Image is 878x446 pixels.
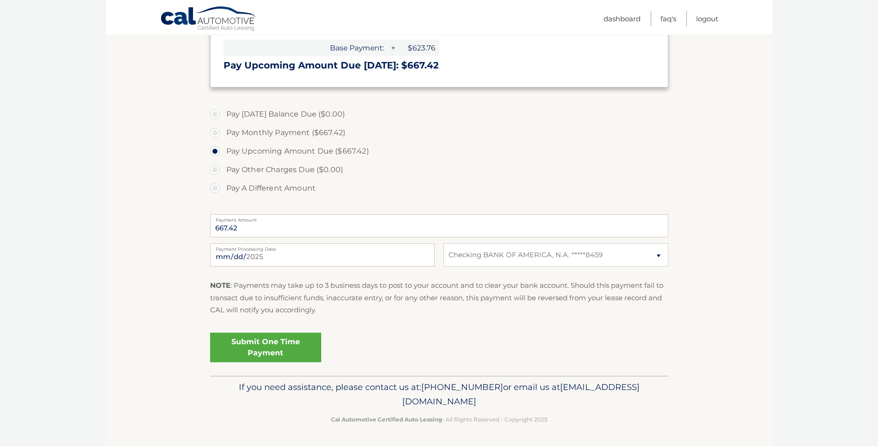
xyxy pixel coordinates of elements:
label: Payment Processing Date [210,243,435,251]
label: Pay Upcoming Amount Due ($667.42) [210,142,668,161]
strong: NOTE [210,281,230,290]
label: Pay [DATE] Balance Due ($0.00) [210,105,668,124]
a: FAQ's [660,11,676,26]
p: : Payments may take up to 3 business days to post to your account and to clear your bank account.... [210,279,668,316]
input: Payment Date [210,243,435,266]
strong: Cal Automotive Certified Auto Leasing [331,416,442,423]
p: - All Rights Reserved - Copyright 2025 [216,415,662,424]
a: Submit One Time Payment [210,333,321,362]
h3: Pay Upcoming Amount Due [DATE]: $667.42 [224,60,655,71]
label: Payment Amount [210,214,668,222]
span: [PHONE_NUMBER] [421,382,503,392]
label: Pay Monthly Payment ($667.42) [210,124,668,142]
a: Cal Automotive [160,6,257,33]
span: + [388,40,397,56]
p: If you need assistance, please contact us at: or email us at [216,380,662,409]
input: Payment Amount [210,214,668,237]
a: Dashboard [604,11,641,26]
span: Base Payment: [224,40,387,56]
label: Pay A Different Amount [210,179,668,198]
a: Logout [696,11,718,26]
span: $623.76 [398,40,439,56]
label: Pay Other Charges Due ($0.00) [210,161,668,179]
